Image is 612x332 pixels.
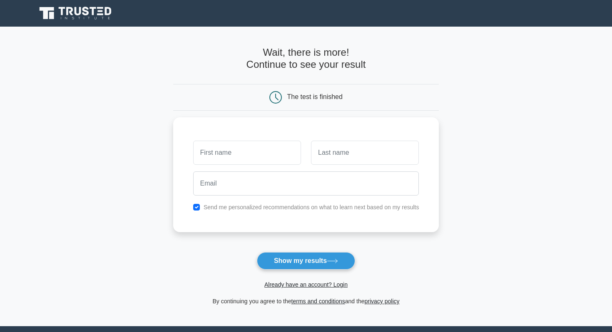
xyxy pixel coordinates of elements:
[257,252,355,270] button: Show my results
[193,171,419,196] input: Email
[193,141,301,165] input: First name
[173,47,439,71] h4: Wait, there is more! Continue to see your result
[168,296,444,306] div: By continuing you agree to the and the
[365,298,400,305] a: privacy policy
[264,281,348,288] a: Already have an account? Login
[204,204,419,211] label: Send me personalized recommendations on what to learn next based on my results
[287,93,343,100] div: The test is finished
[291,298,345,305] a: terms and conditions
[311,141,419,165] input: Last name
